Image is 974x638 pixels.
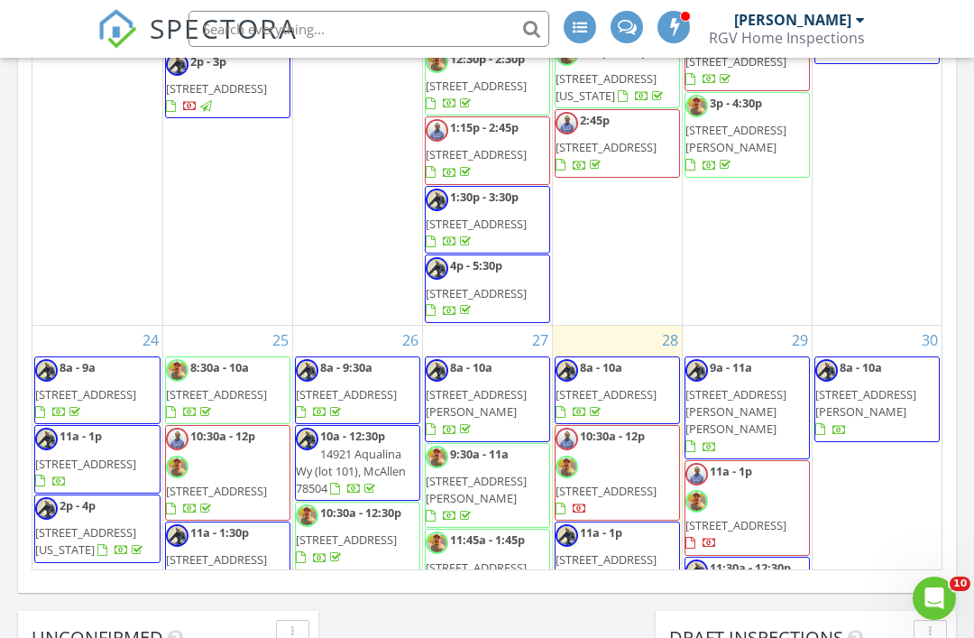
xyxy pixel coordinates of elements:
img: profile_pic.jpg [166,428,188,450]
span: [STREET_ADDRESS] [166,80,267,97]
span: [STREET_ADDRESS] [685,517,786,533]
a: 2:45p [STREET_ADDRESS] [556,112,657,172]
span: [STREET_ADDRESS] [166,551,267,568]
span: 12:30p - 2:30p [450,51,525,67]
span: 8a - 10a [840,359,882,375]
span: [STREET_ADDRESS] [296,386,397,402]
span: 4p - 5:30p [450,257,502,273]
span: [STREET_ADDRESS] [426,216,527,232]
a: 8a - 10a [STREET_ADDRESS][PERSON_NAME] [425,356,550,442]
a: 1:30p - 3:30p [STREET_ADDRESS] [425,186,550,254]
a: 11a - 1p [STREET_ADDRESS] [685,463,786,551]
span: 11:45a - 1:45p [450,532,525,548]
img: img_20250720_185139_380.jpg [426,532,448,554]
span: [STREET_ADDRESS][US_STATE] [556,70,657,104]
a: 3p - 4:30p [STREET_ADDRESS][PERSON_NAME] [685,95,786,173]
a: 2p - 3p [STREET_ADDRESS] [166,53,267,114]
a: 11a - 1p [STREET_ADDRESS] [555,522,680,590]
div: [PERSON_NAME] [734,11,851,29]
span: 2p - 3p [190,53,226,69]
span: [STREET_ADDRESS] [556,483,657,499]
span: 11a - 1:30p [190,524,249,541]
a: 8a - 9:30a [STREET_ADDRESS] [295,356,420,425]
a: 11a - 1:30p [STREET_ADDRESS] [166,524,267,585]
a: 11:30a - 12:30p [685,557,810,625]
a: 8a - 10a [STREET_ADDRESS] [555,356,680,425]
span: [STREET_ADDRESS] [426,285,527,301]
span: 10:30a - 12p [190,428,255,444]
img: img_20250720_185139_380.jpg [296,504,318,527]
span: 2:45p - 4:15p [580,43,648,60]
img: profile_pic.jpg [685,463,708,485]
a: 10:30a - 12p [STREET_ADDRESS] [555,425,680,521]
span: 11a - 1p [60,428,102,444]
span: 11:30a - 12:30p [710,559,791,576]
img: gpjzplpgcnr3.png [685,559,708,582]
span: 9:30a - 11a [450,446,509,462]
span: 8:30a - 10a [190,359,249,375]
span: 8a - 9:30a [320,359,372,375]
img: img_20250720_185139_380.jpg [166,359,188,382]
a: 11a - 1p [STREET_ADDRESS] [34,425,161,494]
span: 8a - 9a [60,359,96,375]
a: 2:45p - 4:15p [STREET_ADDRESS][US_STATE] [555,41,680,109]
img: img_20250720_185139_380.jpg [685,95,708,117]
span: 11a - 1p [710,463,752,479]
iframe: Intercom live chat [913,577,956,620]
div: RGV Home Inspections [709,29,865,47]
a: 10:30a - 12:30p [STREET_ADDRESS] [295,502,420,570]
span: 10 [950,577,970,591]
a: 9:30a - 11a [STREET_ADDRESS][PERSON_NAME] [426,446,527,524]
span: 3p - 4:30p [710,95,762,111]
img: gpjzplpgcnr3.png [35,428,58,450]
a: 2:45p - 4:30p [STREET_ADDRESS] [685,26,786,87]
a: 4p - 5:30p [STREET_ADDRESS] [426,257,527,318]
span: 1:30p - 3:30p [450,189,519,205]
a: 10:30a - 12p [STREET_ADDRESS] [166,428,267,516]
a: Go to August 26, 2025 [399,326,422,355]
a: 11a - 1p [STREET_ADDRESS] [685,460,810,556]
img: img_20250720_185139_380.jpg [426,446,448,468]
a: 11:45a - 1:45p [STREET_ADDRESS][PERSON_NAME] [426,532,528,610]
span: 14921 Aqualina Wy (lot 101), McAllen 78504 [296,446,406,496]
img: gpjzplpgcnr3.png [556,524,578,547]
span: 10:30a - 12p [580,428,645,444]
img: gpjzplpgcnr3.png [815,359,838,382]
a: Go to August 24, 2025 [139,326,162,355]
img: The Best Home Inspection Software - Spectora [97,9,137,49]
a: 8a - 9:30a [STREET_ADDRESS] [296,359,397,420]
a: SPECTORA [97,24,298,62]
a: 12:30p - 2:30p [STREET_ADDRESS] [426,51,528,111]
a: 2p - 3p [STREET_ADDRESS] [165,51,290,119]
span: 11a - 1p [580,524,622,541]
a: 2p - 4p [STREET_ADDRESS][US_STATE] [34,495,161,563]
input: Search everything... [188,11,549,47]
span: [STREET_ADDRESS][PERSON_NAME] [685,122,786,155]
span: [STREET_ADDRESS][PERSON_NAME] [815,386,916,420]
a: 10a - 12:30p 14921 Aqualina Wy (lot 101), McAllen 78504 [295,425,420,501]
span: 8a - 10a [450,359,492,375]
span: [STREET_ADDRESS] [556,386,657,402]
a: 12:30p - 2:30p [STREET_ADDRESS] [425,48,550,116]
a: 1:15p - 2:45p [STREET_ADDRESS] [426,119,527,180]
span: [STREET_ADDRESS] [35,456,136,472]
span: 1:15p - 2:45p [450,119,519,135]
a: 1:30p - 3:30p [STREET_ADDRESS] [426,189,527,249]
a: 10:30a - 12:30p [STREET_ADDRESS] [296,504,404,565]
a: 11:45a - 1:45p [STREET_ADDRESS][PERSON_NAME] [425,529,550,615]
a: Go to August 29, 2025 [788,326,812,355]
img: img_20250720_185139_380.jpg [685,490,708,513]
a: Go to August 27, 2025 [528,326,552,355]
a: 2:45p [STREET_ADDRESS] [555,109,680,178]
a: 11a - 1p [STREET_ADDRESS] [35,428,136,488]
a: Go to August 25, 2025 [269,326,292,355]
img: img_20250720_185139_380.jpg [426,51,448,73]
a: 8a - 9a [STREET_ADDRESS] [35,359,136,420]
img: gpjzplpgcnr3.png [426,189,448,211]
a: 8a - 10a [STREET_ADDRESS] [556,359,657,420]
a: 11:30a - 12:30p [685,559,794,620]
span: [STREET_ADDRESS][PERSON_NAME] [426,473,527,506]
a: 3p - 4:30p [STREET_ADDRESS][PERSON_NAME] [685,92,810,178]
img: profile_pic.jpg [556,428,578,450]
span: [STREET_ADDRESS] [166,483,267,499]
